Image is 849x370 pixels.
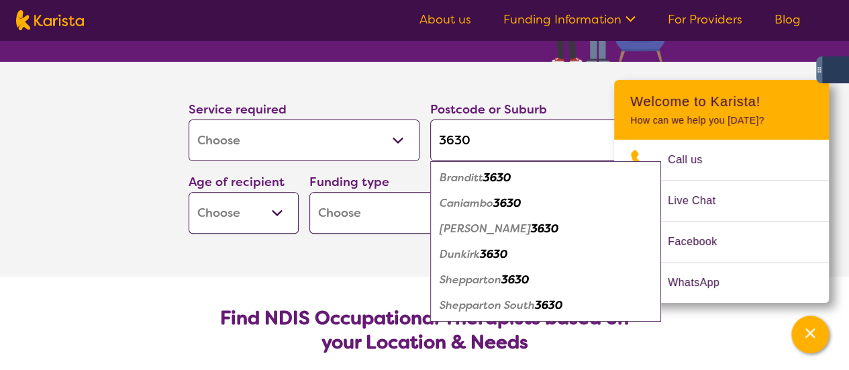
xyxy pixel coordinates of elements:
[437,267,654,293] div: Shepparton 3630
[531,222,558,236] em: 3630
[309,174,389,190] label: Funding type
[668,150,719,170] span: Call us
[480,247,507,261] em: 3630
[630,93,813,109] h2: Welcome to Karista!
[668,232,733,252] span: Facebook
[668,191,732,211] span: Live Chat
[189,101,287,118] label: Service required
[775,11,801,28] a: Blog
[199,306,650,355] h2: Find NDIS Occupational Therapists based on your Location & Needs
[440,196,493,210] em: Caniambo
[440,171,483,185] em: Branditt
[501,273,529,287] em: 3630
[614,80,829,303] div: Channel Menu
[668,11,742,28] a: For Providers
[630,115,813,126] p: How can we help you [DATE]?
[483,171,511,185] em: 3630
[437,216,654,242] div: Colliver 3630
[437,293,654,318] div: Shepparton South 3630
[440,298,535,312] em: Shepparton South
[16,10,84,30] img: Karista logo
[189,174,285,190] label: Age of recipient
[430,120,661,161] input: Type
[614,140,829,303] ul: Choose channel
[440,247,480,261] em: Dunkirk
[419,11,471,28] a: About us
[614,263,829,303] a: Web link opens in a new tab.
[668,273,736,293] span: WhatsApp
[430,101,547,118] label: Postcode or Suburb
[437,191,654,216] div: Caniambo 3630
[493,196,521,210] em: 3630
[440,222,531,236] em: [PERSON_NAME]
[791,316,829,353] button: Channel Menu
[535,298,562,312] em: 3630
[437,165,654,191] div: Branditt 3630
[440,273,501,287] em: Shepparton
[503,11,636,28] a: Funding Information
[437,242,654,267] div: Dunkirk 3630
